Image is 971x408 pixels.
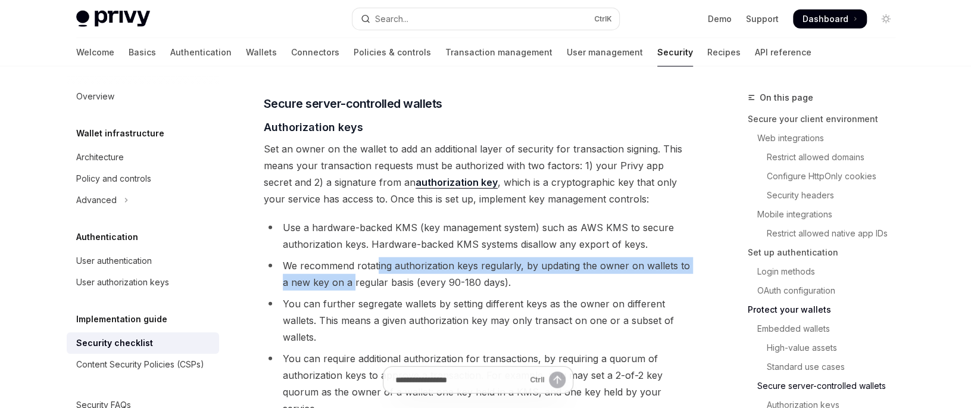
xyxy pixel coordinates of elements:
button: Toggle dark mode [876,10,895,29]
div: User authentication [76,254,152,268]
a: Recipes [707,38,741,67]
img: light logo [76,11,150,27]
a: Configure HttpOnly cookies [748,167,905,186]
span: Secure server-controlled wallets [264,95,442,112]
a: Authentication [170,38,232,67]
a: Secure server-controlled wallets [748,376,905,395]
div: Content Security Policies (CSPs) [76,357,204,372]
a: Transaction management [445,38,552,67]
span: Dashboard [803,13,848,25]
a: Dashboard [793,10,867,29]
a: Support [746,13,779,25]
a: Protect your wallets [748,300,905,319]
a: Demo [708,13,732,25]
a: authorization key [416,176,498,189]
a: Security headers [748,186,905,205]
a: Restrict allowed domains [748,148,905,167]
div: Architecture [76,150,124,164]
a: User authorization keys [67,272,219,293]
a: Secure your client environment [748,110,905,129]
a: Welcome [76,38,114,67]
a: Security [657,38,693,67]
a: Login methods [748,262,905,281]
a: Connectors [291,38,339,67]
a: High-value assets [748,338,905,357]
li: We recommend rotating authorization keys regularly, by updating the owner on wallets to a new key... [264,257,693,291]
a: Set up authentication [748,243,905,262]
a: Wallets [246,38,277,67]
div: Overview [76,89,114,104]
a: OAuth configuration [748,281,905,300]
a: Security checklist [67,332,219,354]
a: Web integrations [748,129,905,148]
a: Overview [67,86,219,107]
h5: Authentication [76,230,138,244]
button: Send message [549,372,566,388]
div: Security checklist [76,336,153,350]
div: Search... [375,12,408,26]
a: Restrict allowed native app IDs [748,224,905,243]
h5: Wallet infrastructure [76,126,164,141]
span: Authorization keys [264,119,363,135]
a: Architecture [67,147,219,168]
span: On this page [760,91,813,105]
a: User management [567,38,643,67]
span: Set an owner on the wallet to add an additional layer of security for transaction signing. This m... [264,141,693,207]
h5: Implementation guide [76,312,167,326]
li: You can further segregate wallets by setting different keys as the owner on different wallets. Th... [264,295,693,345]
div: Advanced [76,193,117,207]
li: Use a hardware-backed KMS (key management system) such as AWS KMS to secure authorization keys. H... [264,219,693,253]
a: Mobile integrations [748,205,905,224]
a: Standard use cases [748,357,905,376]
div: Policy and controls [76,172,151,186]
div: User authorization keys [76,275,169,289]
a: Content Security Policies (CSPs) [67,354,219,375]
span: Ctrl K [594,14,612,24]
input: Ask a question... [395,367,525,393]
button: Toggle Advanced section [67,189,219,211]
a: API reference [755,38,811,67]
a: Basics [129,38,156,67]
a: Embedded wallets [748,319,905,338]
button: Open search [352,8,619,30]
a: Policy and controls [67,168,219,189]
a: User authentication [67,250,219,272]
a: Policies & controls [354,38,431,67]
